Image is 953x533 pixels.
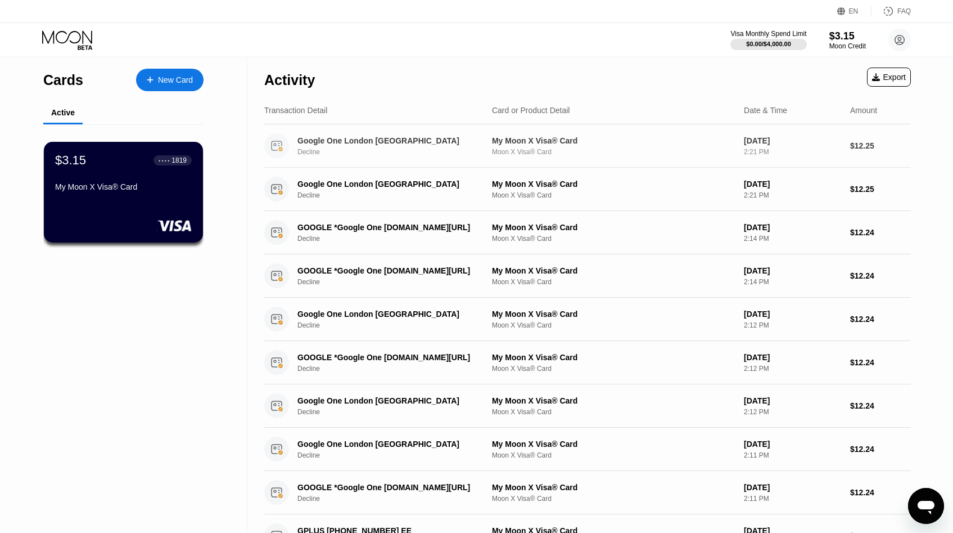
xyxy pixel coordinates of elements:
[297,266,481,275] div: GOOGLE *Google One [DOMAIN_NAME][URL]
[44,142,203,243] div: $3.15● ● ● ●1819My Moon X Visa® Card
[492,365,735,373] div: Moon X Visa® Card
[492,136,735,145] div: My Moon X Visa® Card
[730,30,806,38] div: Visa Monthly Spend Limit
[492,321,735,329] div: Moon X Visa® Card
[492,396,735,405] div: My Moon X Visa® Card
[871,6,911,17] div: FAQ
[264,471,911,514] div: GOOGLE *Google One [DOMAIN_NAME][URL]DeclineMy Moon X Visa® CardMoon X Visa® Card[DATE]2:11 PM$12.24
[51,108,75,117] div: Active
[136,69,204,91] div: New Card
[746,41,791,47] div: $0.00 / $4,000.00
[264,106,327,115] div: Transaction Detail
[744,440,841,449] div: [DATE]
[492,495,735,503] div: Moon X Visa® Card
[850,358,911,367] div: $12.24
[829,30,866,42] div: $3.15
[492,235,735,243] div: Moon X Visa® Card
[297,321,494,329] div: Decline
[744,191,841,199] div: 2:21 PM
[297,310,481,319] div: Google One London [GEOGRAPHIC_DATA]
[492,180,735,189] div: My Moon X Visa® Card
[744,321,841,329] div: 2:12 PM
[850,488,911,497] div: $12.24
[55,153,86,168] div: $3.15
[829,30,866,50] div: $3.15Moon Credit
[43,72,83,88] div: Cards
[297,180,481,189] div: Google One London [GEOGRAPHIC_DATA]
[171,156,187,164] div: 1819
[850,228,911,237] div: $12.24
[492,451,735,459] div: Moon X Visa® Card
[744,136,841,145] div: [DATE]
[744,365,841,373] div: 2:12 PM
[908,488,944,524] iframe: Button to launch messaging window
[850,141,911,150] div: $12.25
[837,6,871,17] div: EN
[297,365,494,373] div: Decline
[492,278,735,286] div: Moon X Visa® Card
[744,223,841,232] div: [DATE]
[297,223,481,232] div: GOOGLE *Google One [DOMAIN_NAME][URL]
[744,310,841,319] div: [DATE]
[867,68,911,87] div: Export
[264,341,911,384] div: GOOGLE *Google One [DOMAIN_NAME][URL]DeclineMy Moon X Visa® CardMoon X Visa® Card[DATE]2:12 PM$12.24
[492,440,735,449] div: My Moon X Visa® Card
[850,271,911,280] div: $12.24
[492,191,735,199] div: Moon X Visa® Card
[55,182,192,191] div: My Moon X Visa® Card
[297,278,494,286] div: Decline
[850,315,911,324] div: $12.24
[297,191,494,199] div: Decline
[158,75,193,85] div: New Card
[492,408,735,416] div: Moon X Visa® Card
[744,495,841,503] div: 2:11 PM
[492,106,570,115] div: Card or Product Detail
[872,73,906,82] div: Export
[297,408,494,416] div: Decline
[264,428,911,471] div: Google One London [GEOGRAPHIC_DATA]DeclineMy Moon X Visa® CardMoon X Visa® Card[DATE]2:11 PM$12.24
[849,7,859,15] div: EN
[744,106,787,115] div: Date & Time
[744,408,841,416] div: 2:12 PM
[744,148,841,156] div: 2:21 PM
[744,278,841,286] div: 2:14 PM
[297,440,481,449] div: Google One London [GEOGRAPHIC_DATA]
[730,30,806,50] div: Visa Monthly Spend Limit$0.00/$4,000.00
[850,401,911,410] div: $12.24
[492,223,735,232] div: My Moon X Visa® Card
[264,124,911,168] div: Google One London [GEOGRAPHIC_DATA]DeclineMy Moon X Visa® CardMoon X Visa® Card[DATE]2:21 PM$12.25
[297,451,494,459] div: Decline
[850,106,877,115] div: Amount
[297,235,494,243] div: Decline
[897,7,911,15] div: FAQ
[297,353,481,362] div: GOOGLE *Google One [DOMAIN_NAME][URL]
[297,495,494,503] div: Decline
[297,136,481,145] div: Google One London [GEOGRAPHIC_DATA]
[264,298,911,341] div: Google One London [GEOGRAPHIC_DATA]DeclineMy Moon X Visa® CardMoon X Visa® Card[DATE]2:12 PM$12.24
[744,180,841,189] div: [DATE]
[492,148,735,156] div: Moon X Visa® Card
[744,483,841,492] div: [DATE]
[264,254,911,298] div: GOOGLE *Google One [DOMAIN_NAME][URL]DeclineMy Moon X Visa® CardMoon X Visa® Card[DATE]2:14 PM$12.24
[264,168,911,211] div: Google One London [GEOGRAPHIC_DATA]DeclineMy Moon X Visa® CardMoon X Visa® Card[DATE]2:21 PM$12.25
[492,353,735,362] div: My Moon X Visa® Card
[264,211,911,254] div: GOOGLE *Google One [DOMAIN_NAME][URL]DeclineMy Moon X Visa® CardMoon X Visa® Card[DATE]2:14 PM$12.24
[492,310,735,319] div: My Moon X Visa® Card
[264,72,315,88] div: Activity
[744,235,841,243] div: 2:14 PM
[492,483,735,492] div: My Moon X Visa® Card
[744,353,841,362] div: [DATE]
[297,148,494,156] div: Decline
[159,159,170,162] div: ● ● ● ●
[492,266,735,275] div: My Moon X Visa® Card
[744,396,841,405] div: [DATE]
[850,445,911,454] div: $12.24
[297,483,481,492] div: GOOGLE *Google One [DOMAIN_NAME][URL]
[744,451,841,459] div: 2:11 PM
[850,185,911,194] div: $12.25
[744,266,841,275] div: [DATE]
[297,396,481,405] div: Google One London [GEOGRAPHIC_DATA]
[264,384,911,428] div: Google One London [GEOGRAPHIC_DATA]DeclineMy Moon X Visa® CardMoon X Visa® Card[DATE]2:12 PM$12.24
[829,42,866,50] div: Moon Credit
